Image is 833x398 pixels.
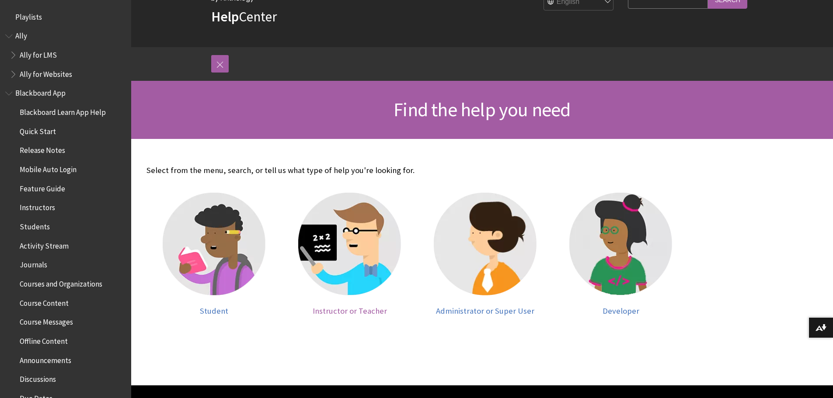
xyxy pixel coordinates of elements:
[5,10,126,24] nav: Book outline for Playlists
[313,306,387,316] span: Instructor or Teacher
[20,258,47,270] span: Journals
[146,165,689,176] p: Select from the menu, search, or tell us what type of help you're looking for.
[394,97,570,121] span: Find the help you need
[298,193,401,295] img: Instructor
[163,193,265,295] img: Student
[434,193,537,295] img: Administrator
[15,29,27,41] span: Ally
[20,105,106,117] span: Blackboard Learn App Help
[20,162,77,174] span: Mobile Auto Login
[211,8,239,25] strong: Help
[211,8,277,25] a: HelpCenter
[20,372,56,384] span: Discussions
[5,29,126,82] nav: Book outline for Anthology Ally Help
[200,306,228,316] span: Student
[20,219,50,231] span: Students
[15,10,42,21] span: Playlists
[20,201,55,212] span: Instructors
[20,67,72,79] span: Ally for Websites
[20,143,65,155] span: Release Notes
[15,86,66,98] span: Blackboard App
[20,353,71,365] span: Announcements
[20,181,65,193] span: Feature Guide
[20,315,73,327] span: Course Messages
[426,193,544,315] a: Administrator Administrator or Super User
[20,239,69,250] span: Activity Stream
[20,277,102,288] span: Courses and Organizations
[20,124,56,136] span: Quick Start
[291,193,409,315] a: Instructor Instructor or Teacher
[436,306,534,316] span: Administrator or Super User
[20,48,57,59] span: Ally for LMS
[20,296,69,308] span: Course Content
[603,306,639,316] span: Developer
[562,193,680,315] a: Developer
[20,334,68,346] span: Offline Content
[155,193,273,315] a: Student Student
